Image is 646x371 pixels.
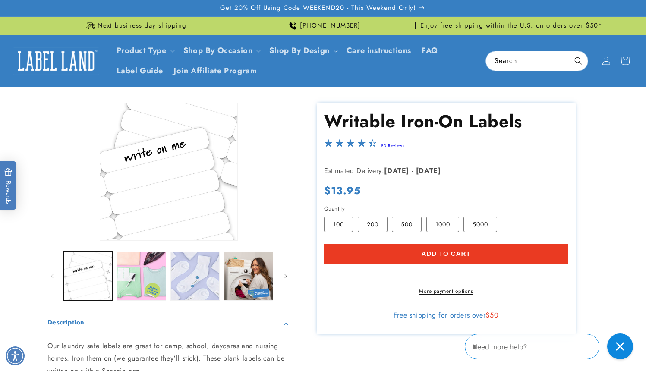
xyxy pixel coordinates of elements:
button: Slide right [276,267,295,286]
button: Add to cart [324,244,568,264]
a: Product Type [117,45,167,56]
label: 1000 [426,217,459,232]
button: Load image 2 in gallery view [117,252,166,301]
iframe: Gorgias Floating Chat [465,330,637,362]
summary: Product Type [111,41,178,61]
span: 4.3-star overall rating [324,141,377,151]
div: Announcement [43,17,227,35]
button: Load image 3 in gallery view [170,252,220,301]
legend: Quantity [324,204,346,213]
button: Search [569,51,588,70]
h2: Description [47,318,85,327]
a: Label Land [10,44,103,78]
span: Label Guide [117,66,164,76]
a: Join Affiliate Program [168,61,262,81]
p: Estimated Delivery: [324,165,540,177]
span: $13.95 [324,184,361,197]
span: $ [485,310,490,320]
label: 5000 [463,217,497,232]
h1: Writable Iron-On Labels [324,110,568,132]
a: More payment options [324,287,568,295]
strong: [DATE] [416,166,441,176]
a: 80 Reviews [381,142,404,149]
a: Care instructions [341,41,416,61]
span: Care instructions [347,46,411,56]
img: Label Land [13,47,99,74]
a: Label Guide [111,61,169,81]
span: Next business day shipping [98,22,186,30]
span: Add to cart [421,250,470,258]
label: 500 [392,217,422,232]
span: Rewards [4,168,13,204]
summary: Description [43,314,295,333]
span: Shop By Occasion [183,46,253,56]
span: Enjoy free shipping within the U.S. on orders over $50* [420,22,602,30]
span: [PHONE_NUMBER] [300,22,360,30]
div: Announcement [419,17,604,35]
div: Free shipping for orders over [324,311,568,320]
strong: - [412,166,414,176]
strong: [DATE] [384,166,409,176]
label: 200 [358,217,388,232]
span: 50 [490,310,498,320]
button: Slide left [43,267,62,286]
span: FAQ [422,46,438,56]
span: Join Affiliate Program [173,66,257,76]
div: Announcement [231,17,416,35]
a: Shop By Design [269,45,329,56]
summary: Shop By Design [264,41,341,61]
label: 100 [324,217,353,232]
summary: Shop By Occasion [178,41,265,61]
div: Accessibility Menu [6,346,25,365]
a: FAQ [416,41,444,61]
button: Load image 4 in gallery view [224,252,273,301]
span: Get 20% Off Using Code WEEKEND20 - This Weekend Only! [220,4,416,13]
button: Load image 1 in gallery view [64,252,113,301]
